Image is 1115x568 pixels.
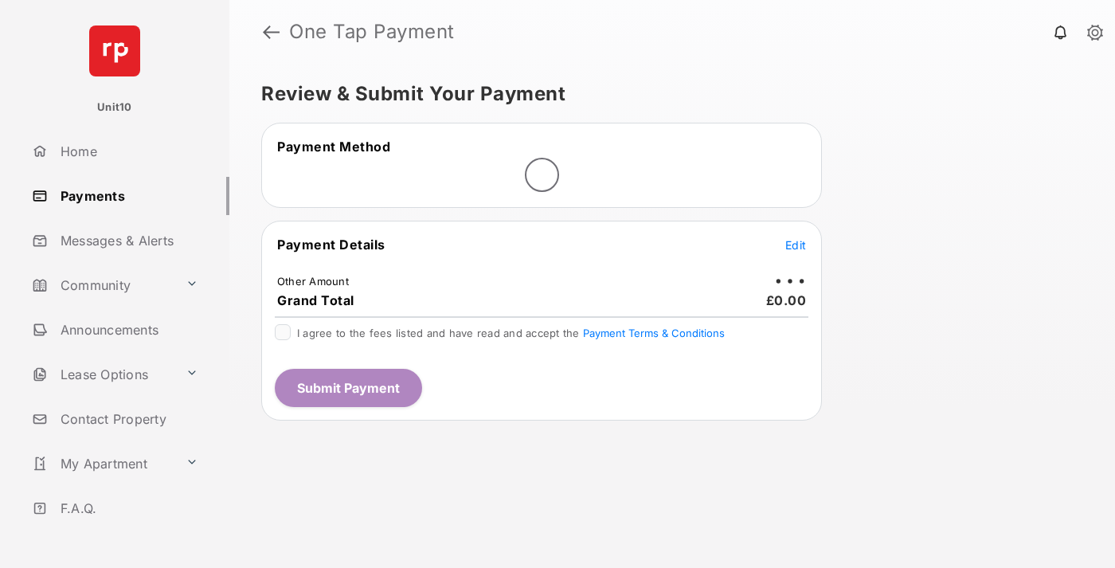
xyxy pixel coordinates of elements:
[25,177,229,215] a: Payments
[25,132,229,170] a: Home
[25,445,179,483] a: My Apartment
[583,327,725,339] button: I agree to the fees listed and have read and accept the
[25,221,229,260] a: Messages & Alerts
[785,238,806,252] span: Edit
[766,292,807,308] span: £0.00
[25,400,229,438] a: Contact Property
[276,274,350,288] td: Other Amount
[277,292,354,308] span: Grand Total
[277,237,385,253] span: Payment Details
[785,237,806,253] button: Edit
[25,311,229,349] a: Announcements
[289,22,455,41] strong: One Tap Payment
[89,25,140,76] img: svg+xml;base64,PHN2ZyB4bWxucz0iaHR0cDovL3d3dy53My5vcmcvMjAwMC9zdmciIHdpZHRoPSI2NCIgaGVpZ2h0PSI2NC...
[25,355,179,394] a: Lease Options
[25,266,179,304] a: Community
[25,489,229,527] a: F.A.Q.
[297,327,725,339] span: I agree to the fees listed and have read and accept the
[275,369,422,407] button: Submit Payment
[277,139,390,155] span: Payment Method
[97,100,132,116] p: Unit10
[261,84,1070,104] h5: Review & Submit Your Payment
